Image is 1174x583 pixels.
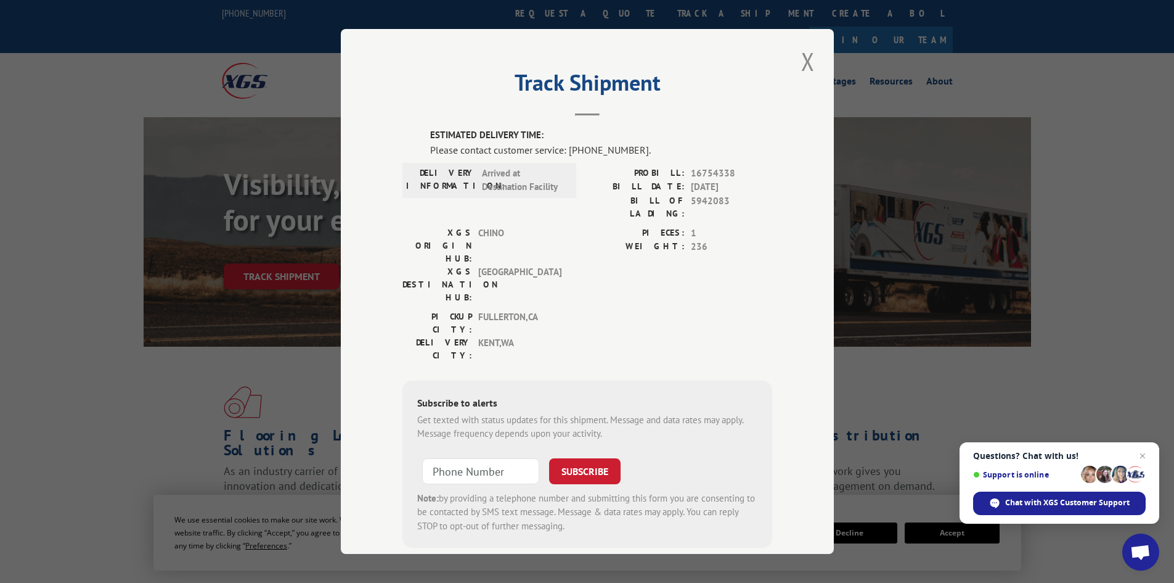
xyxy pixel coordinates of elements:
span: Questions? Chat with us! [973,451,1146,461]
a: Open chat [1122,534,1159,571]
h2: Track Shipment [402,74,772,97]
span: CHINO [478,226,561,265]
label: PROBILL: [587,167,685,181]
label: PICKUP CITY: [402,310,472,336]
span: [GEOGRAPHIC_DATA] [478,265,561,304]
label: BILL DATE: [587,180,685,194]
span: [DATE] [691,180,772,194]
label: ESTIMATED DELIVERY TIME: [430,128,772,143]
label: WEIGHT: [587,240,685,254]
strong: Note: [417,492,439,504]
span: FULLERTON , CA [478,310,561,336]
button: Close modal [797,44,818,78]
span: Chat with XGS Customer Support [973,492,1146,515]
div: Subscribe to alerts [417,395,757,413]
button: SUBSCRIBE [549,458,621,484]
span: 5942083 [691,194,772,220]
label: PIECES: [587,226,685,241]
label: BILL OF LADING: [587,194,685,220]
span: 16754338 [691,167,772,181]
label: XGS DESTINATION HUB: [402,265,472,304]
input: Phone Number [422,458,539,484]
label: XGS ORIGIN HUB: [402,226,472,265]
div: by providing a telephone number and submitting this form you are consenting to be contacted by SM... [417,492,757,534]
span: Arrived at Destination Facility [482,167,565,194]
label: DELIVERY CITY: [402,336,472,362]
div: Get texted with status updates for this shipment. Message and data rates may apply. Message frequ... [417,413,757,441]
div: Please contact customer service: [PHONE_NUMBER]. [430,143,772,157]
span: KENT , WA [478,336,561,362]
span: 236 [691,240,772,254]
span: 1 [691,226,772,241]
span: Chat with XGS Customer Support [1005,497,1130,508]
label: DELIVERY INFORMATION: [406,167,476,194]
span: Support is online [973,470,1077,479]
